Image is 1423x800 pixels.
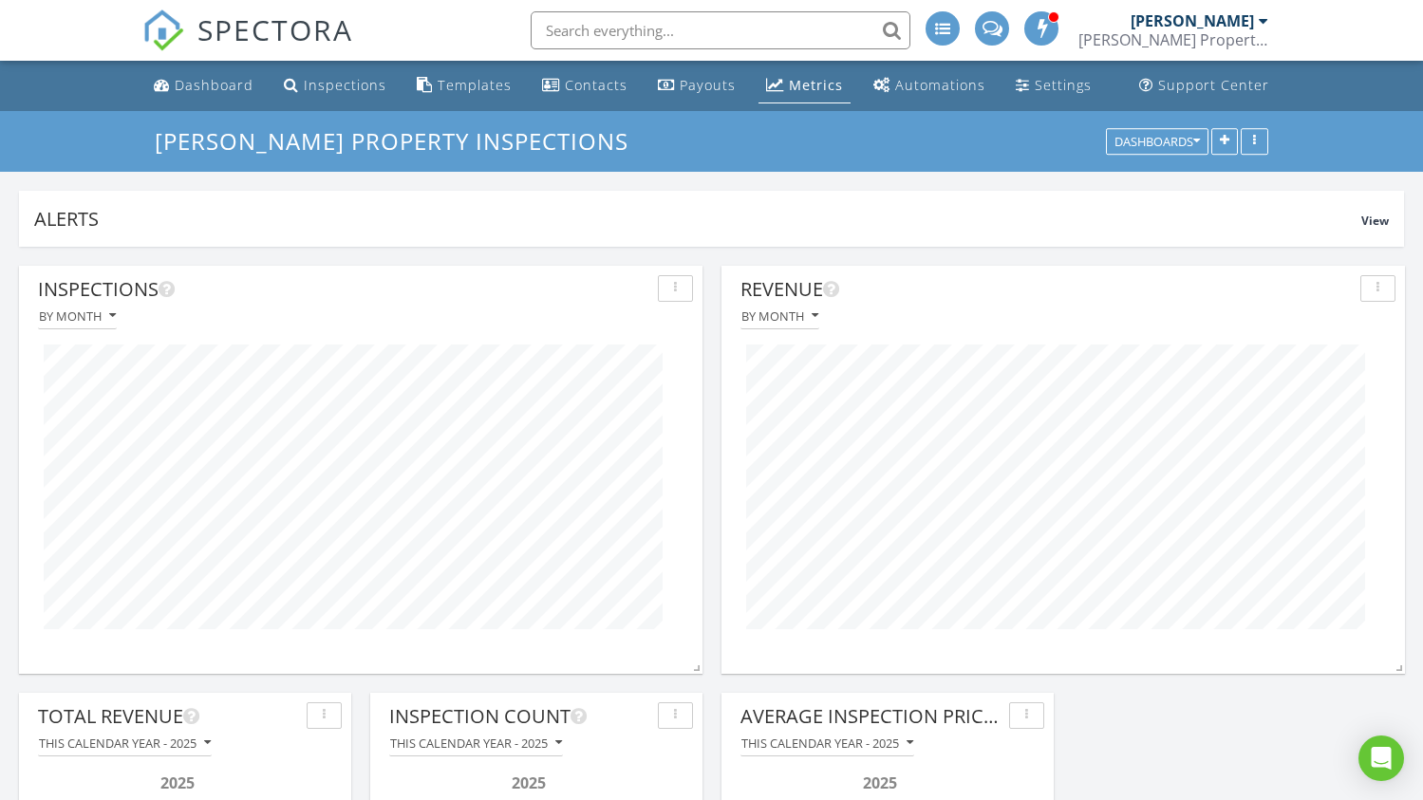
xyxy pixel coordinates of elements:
[38,275,650,304] div: Inspections
[1132,68,1277,103] a: Support Center
[680,76,736,94] div: Payouts
[142,26,353,65] a: SPECTORA
[740,275,1353,304] div: Revenue
[39,309,116,323] div: By month
[866,68,993,103] a: Automations (Advanced)
[390,736,562,750] div: This calendar year - 2025
[197,9,353,49] span: SPECTORA
[741,736,913,750] div: This calendar year - 2025
[276,68,394,103] a: Inspections
[741,309,818,323] div: By month
[1131,11,1254,30] div: [PERSON_NAME]
[650,68,743,103] a: Payouts
[1035,76,1092,94] div: Settings
[740,304,819,329] button: By month
[39,736,211,750] div: This calendar year - 2025
[34,206,1361,232] div: Alerts
[142,9,184,51] img: The Best Home Inspection Software - Spectora
[758,68,851,103] a: Metrics
[565,76,627,94] div: Contacts
[395,772,663,794] div: 2025
[895,76,985,94] div: Automations
[389,702,650,731] div: Inspection Count
[438,76,512,94] div: Templates
[146,68,261,103] a: Dashboard
[1106,128,1208,155] button: Dashboards
[304,76,386,94] div: Inspections
[38,304,117,329] button: By month
[789,76,843,94] div: Metrics
[1078,30,1268,49] div: Bailey Property Inspections
[175,76,253,94] div: Dashboard
[534,68,635,103] a: Contacts
[1361,213,1389,229] span: View
[740,702,1002,731] div: Average Inspection Price
[740,731,914,756] button: This calendar year - 2025
[1358,735,1404,781] div: Open Intercom Messenger
[44,772,311,794] div: 2025
[1114,135,1200,148] div: Dashboards
[1158,76,1269,94] div: Support Center
[409,68,519,103] a: Templates
[155,125,645,157] a: [PERSON_NAME] Property Inspections
[746,772,1014,794] div: 2025
[531,11,910,49] input: Search everything...
[38,702,299,731] div: Total Revenue
[38,731,212,756] button: This calendar year - 2025
[389,731,563,756] button: This calendar year - 2025
[1008,68,1099,103] a: Settings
